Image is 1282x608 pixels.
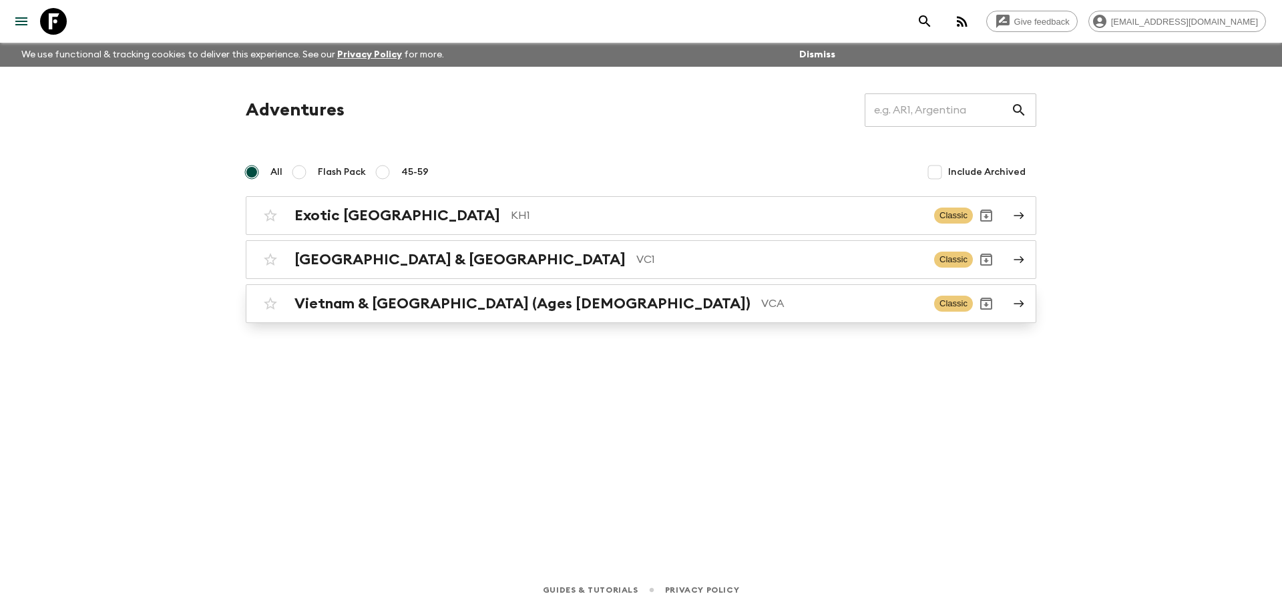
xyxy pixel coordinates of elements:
h2: Vietnam & [GEOGRAPHIC_DATA] (Ages [DEMOGRAPHIC_DATA]) [294,295,751,312]
a: Give feedback [986,11,1078,32]
span: Flash Pack [318,166,366,179]
a: Privacy Policy [665,583,739,597]
a: Vietnam & [GEOGRAPHIC_DATA] (Ages [DEMOGRAPHIC_DATA])VCAClassicArchive [246,284,1036,323]
span: Classic [934,252,973,268]
h2: [GEOGRAPHIC_DATA] & [GEOGRAPHIC_DATA] [294,251,626,268]
p: We use functional & tracking cookies to deliver this experience. See our for more. [16,43,449,67]
button: menu [8,8,35,35]
button: Dismiss [796,45,839,64]
div: [EMAIL_ADDRESS][DOMAIN_NAME] [1088,11,1266,32]
a: Privacy Policy [337,50,402,59]
button: Archive [973,246,1000,273]
span: Include Archived [948,166,1026,179]
button: Archive [973,290,1000,317]
span: Give feedback [1007,17,1077,27]
span: Classic [934,296,973,312]
h2: Exotic [GEOGRAPHIC_DATA] [294,207,500,224]
span: [EMAIL_ADDRESS][DOMAIN_NAME] [1104,17,1265,27]
span: 45-59 [401,166,429,179]
button: Archive [973,202,1000,229]
p: VCA [761,296,923,312]
button: search adventures [911,8,938,35]
p: VC1 [636,252,923,268]
p: KH1 [511,208,923,224]
h1: Adventures [246,97,345,123]
input: e.g. AR1, Argentina [865,91,1011,129]
span: All [270,166,282,179]
span: Classic [934,208,973,224]
a: [GEOGRAPHIC_DATA] & [GEOGRAPHIC_DATA]VC1ClassicArchive [246,240,1036,279]
a: Guides & Tutorials [543,583,638,597]
a: Exotic [GEOGRAPHIC_DATA]KH1ClassicArchive [246,196,1036,235]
